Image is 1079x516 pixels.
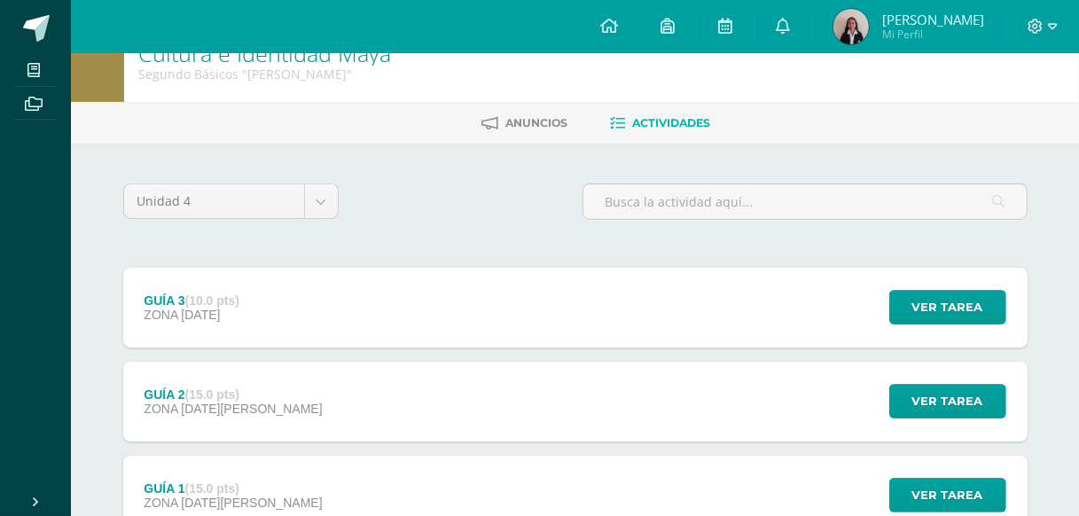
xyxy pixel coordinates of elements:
span: ZONA [144,308,177,322]
a: Cultura e Identidad Maya [138,38,391,68]
div: Segundo Básicos 'Newton' [138,66,391,82]
a: Actividades [611,109,711,137]
span: [DATE] [181,308,220,322]
a: Anuncios [482,109,568,137]
strong: (10.0 pts) [185,293,239,308]
div: GUÍA 1 [144,481,322,496]
button: Ver tarea [889,290,1006,324]
span: Ver tarea [912,479,983,512]
div: GUÍA 3 [144,293,239,308]
div: GUÍA 2 [144,387,322,402]
span: ZONA [144,496,177,510]
span: Actividades [633,116,711,129]
strong: (15.0 pts) [185,387,239,402]
span: Ver tarea [912,385,983,418]
input: Busca la actividad aquí... [583,184,1027,219]
button: Ver tarea [889,384,1006,418]
strong: (15.0 pts) [185,481,239,496]
span: Unidad 4 [137,184,291,218]
span: [DATE][PERSON_NAME] [181,402,322,416]
button: Ver tarea [889,478,1006,512]
span: [DATE][PERSON_NAME] [181,496,322,510]
span: ZONA [144,402,177,416]
span: Anuncios [506,116,568,129]
h1: Cultura e Identidad Maya [138,41,391,66]
a: Unidad 4 [124,184,338,218]
span: Ver tarea [912,291,983,324]
span: Mi Perfil [882,27,984,42]
span: [PERSON_NAME] [882,11,984,28]
img: 61c2ca80ff8fe82e84eac5e3271e7d3d.png [833,9,869,44]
